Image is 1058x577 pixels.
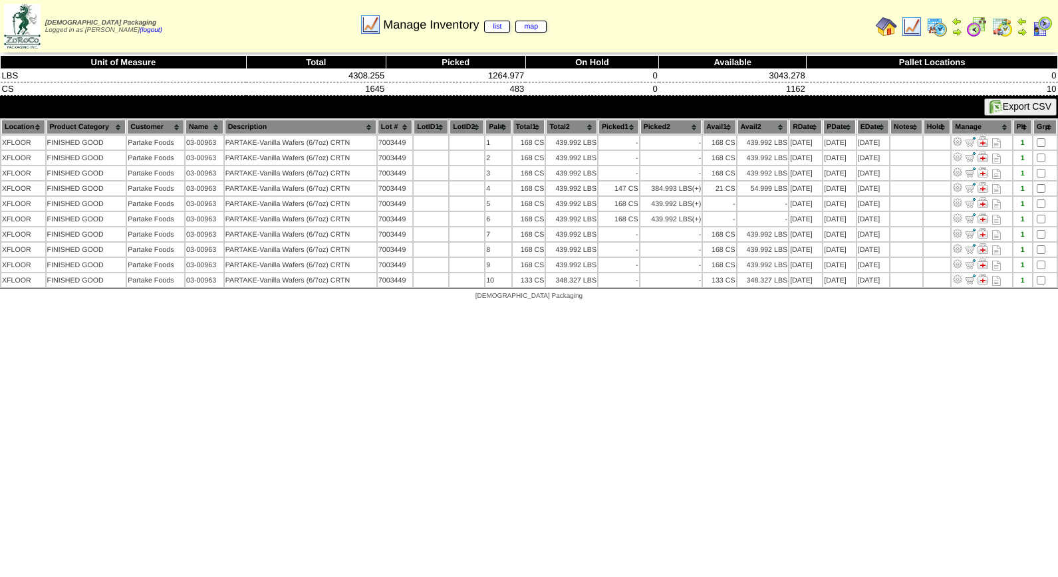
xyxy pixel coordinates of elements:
[703,212,735,226] td: -
[383,18,547,32] span: Manage Inventory
[47,166,126,180] td: FINISHED GOOD
[186,136,223,150] td: 03-00963
[186,258,223,272] td: 03-00963
[246,56,386,69] th: Total
[598,258,639,272] td: -
[186,212,223,226] td: 03-00963
[513,166,545,180] td: 168 CS
[857,227,889,241] td: [DATE]
[992,276,1001,286] i: Note
[737,273,789,287] td: 348.327 LBS
[47,227,126,241] td: FINISHED GOOD
[703,166,735,180] td: 168 CS
[546,166,597,180] td: 439.992 LBS
[978,274,988,285] img: Manage Hold
[598,136,639,150] td: -
[1,166,45,180] td: XFLOOR
[546,151,597,165] td: 439.992 LBS
[246,82,386,96] td: 1645
[965,228,976,239] img: Move
[513,227,545,241] td: 168 CS
[952,243,963,254] img: Adjust
[857,166,889,180] td: [DATE]
[659,56,807,69] th: Available
[807,82,1058,96] td: 10
[485,166,511,180] td: 3
[1014,185,1031,193] div: 1
[692,215,701,223] div: (+)
[47,120,126,134] th: Product Category
[47,212,126,226] td: FINISHED GOOD
[952,213,963,223] img: Adjust
[546,120,597,134] th: Total2
[857,136,889,150] td: [DATE]
[127,227,184,241] td: Partake Foods
[186,181,223,195] td: 03-00963
[640,181,702,195] td: 384.993 LBS
[378,120,412,134] th: Lot #
[992,154,1001,164] i: Note
[992,16,1013,37] img: calendarinout.gif
[659,82,807,96] td: 1162
[225,258,376,272] td: PARTAKE-Vanilla Wafers (6/7oz) CRTN
[789,136,822,150] td: [DATE]
[1014,170,1031,177] div: 1
[990,100,1003,114] img: excel.gif
[45,19,162,34] span: Logged in as [PERSON_NAME]
[186,151,223,165] td: 03-00963
[47,181,126,195] td: FINISHED GOOD
[47,197,126,211] td: FINISHED GOOD
[640,136,702,150] td: -
[525,69,658,82] td: 0
[546,212,597,226] td: 439.992 LBS
[978,167,988,177] img: Manage Hold
[978,136,988,147] img: Manage Hold
[513,243,545,257] td: 168 CS
[640,212,702,226] td: 439.992 LBS
[513,197,545,211] td: 168 CS
[485,273,511,287] td: 10
[992,184,1001,194] i: Note
[598,227,639,241] td: -
[965,152,976,162] img: Move
[127,136,184,150] td: Partake Foods
[703,227,735,241] td: 168 CS
[703,136,735,150] td: 168 CS
[225,212,376,226] td: PARTAKE-Vanilla Wafers (6/7oz) CRTN
[789,258,822,272] td: [DATE]
[546,136,597,150] td: 439.992 LBS
[737,181,789,195] td: 54.999 LBS
[225,227,376,241] td: PARTAKE-Vanilla Wafers (6/7oz) CRTN
[823,227,855,241] td: [DATE]
[1031,16,1053,37] img: calendarcustomer.gif
[992,169,1001,179] i: Note
[992,261,1001,271] i: Note
[952,259,963,269] img: Adjust
[485,227,511,241] td: 7
[485,212,511,226] td: 6
[965,167,976,177] img: Move
[485,181,511,195] td: 4
[737,227,789,241] td: 439.992 LBS
[485,243,511,257] td: 8
[965,259,976,269] img: Move
[692,185,701,193] div: (+)
[475,292,583,300] span: [DEMOGRAPHIC_DATA] Packaging
[246,69,386,82] td: 4308.255
[823,181,855,195] td: [DATE]
[703,243,735,257] td: 168 CS
[513,258,545,272] td: 168 CS
[952,228,963,239] img: Adjust
[789,227,822,241] td: [DATE]
[47,243,126,257] td: FINISHED GOOD
[952,167,963,177] img: Adjust
[1014,231,1031,239] div: 1
[1013,120,1032,134] th: Plt
[378,136,412,150] td: 7003449
[992,199,1001,209] i: Note
[965,182,976,193] img: Move
[789,243,822,257] td: [DATE]
[186,227,223,241] td: 03-00963
[876,16,897,37] img: home.gif
[414,120,448,134] th: LotID1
